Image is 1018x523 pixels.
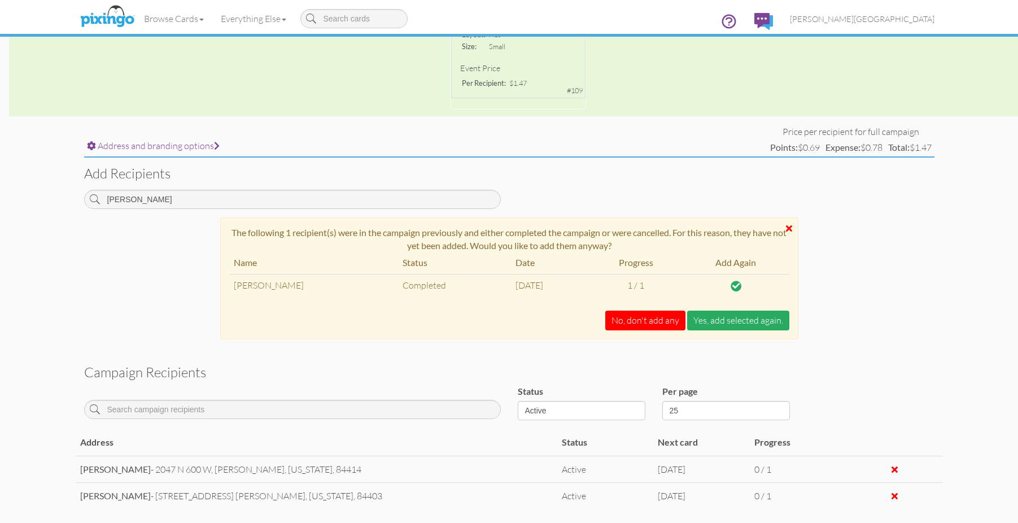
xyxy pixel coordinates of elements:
td: Date [511,252,589,274]
a: [PERSON_NAME][GEOGRAPHIC_DATA] [781,5,943,33]
span: [STREET_ADDRESS] [155,490,234,502]
img: pixingo logo [77,3,137,31]
a: Browse Cards [136,5,212,33]
span: [PERSON_NAME], [235,490,382,502]
label: Per page [662,385,698,398]
strong: Total: [888,142,910,152]
div: Active [562,463,649,476]
td: Progress [750,429,846,456]
td: [DATE] [511,274,589,299]
td: Add Again [683,252,789,274]
td: Name [229,252,399,274]
span: 2047 N 600 W, [155,464,213,475]
td: Status [557,429,654,456]
span: [PERSON_NAME][GEOGRAPHIC_DATA] [790,14,934,24]
td: $0.78 [823,138,885,157]
span: 0 / 1 [754,464,771,475]
td: 1 / 1 [589,274,683,299]
td: Completed [398,274,510,299]
span: - [80,464,154,475]
td: Address [76,429,557,456]
strong: Expense: [825,142,860,152]
span: Address and branding options [98,140,220,151]
strong: [PERSON_NAME] [80,490,151,501]
button: Yes, add selected again. [687,311,789,330]
input: Search contact and group names [84,190,501,209]
label: Status [518,385,543,398]
strong: Points: [770,142,798,152]
button: No, don't add any [605,311,685,330]
td: [PERSON_NAME] [229,274,399,299]
strong: [PERSON_NAME] [80,464,151,474]
a: Everything Else [212,5,295,33]
div: Active [562,490,649,503]
td: Status [398,252,510,274]
span: [US_STATE], [309,490,355,502]
span: 84414 [336,464,361,475]
input: Search campaign recipients [84,400,501,419]
img: comments.svg [754,13,773,30]
td: $0.69 [767,138,823,157]
span: [DATE] [658,490,685,502]
td: Progress [589,252,683,274]
h3: Campaign recipients [84,365,934,380]
td: Next card [653,429,750,456]
span: - [80,490,154,502]
span: [DATE] [658,464,685,475]
span: 0 / 1 [754,490,771,502]
td: $1.47 [885,138,934,157]
strong: The following 1 recipient(s) were in the campaign previously and either completed the campaign or... [231,227,787,251]
input: Search cards [300,9,408,28]
span: [US_STATE], [288,464,334,475]
span: 84403 [357,490,382,502]
h3: Add recipients [84,166,934,181]
span: [PERSON_NAME], [215,464,361,475]
td: Price per recipient for full campaign [767,125,934,138]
